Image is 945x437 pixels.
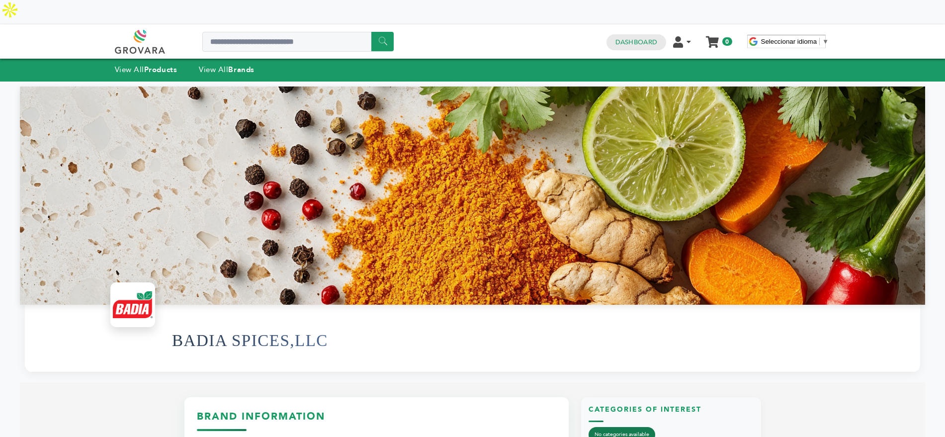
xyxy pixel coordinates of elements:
a: Seleccionar idioma​ [761,38,829,45]
a: View AllBrands [199,65,255,75]
h3: Brand Information [197,410,556,431]
strong: Products [144,65,177,75]
a: Dashboard [615,38,657,47]
span: Seleccionar idioma [761,38,817,45]
span: 0 [722,37,732,46]
span: ▼ [822,38,829,45]
h1: BADIA SPICES,LLC [172,316,328,365]
img: BADIA SPICES,LLC Logo [113,285,153,325]
h3: Categories of Interest [589,405,754,422]
span: ​ [819,38,820,45]
input: Search a product or brand... [202,32,394,52]
strong: Brands [228,65,254,75]
a: View AllProducts [115,65,177,75]
a: My Cart [706,33,718,44]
